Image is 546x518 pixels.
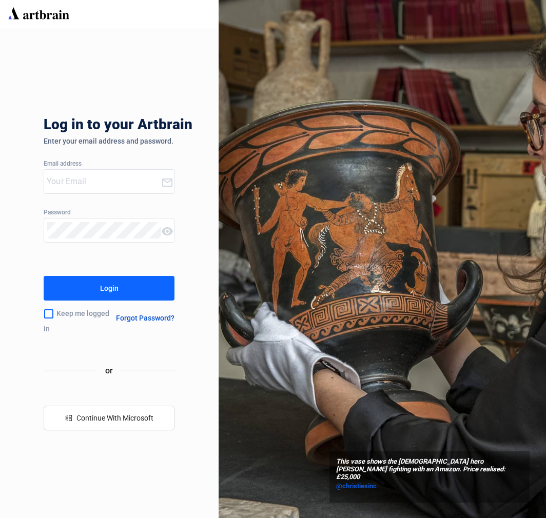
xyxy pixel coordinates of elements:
div: Login [100,280,119,296]
span: windows [65,414,72,422]
span: @christiesinc [336,482,377,490]
div: Keep me logged in [44,303,115,333]
button: Login [44,276,174,301]
div: Password [44,209,174,216]
input: Your Email [47,173,161,190]
div: Email address [44,161,174,168]
div: Enter your email address and password. [44,137,174,145]
span: This vase shows the [DEMOGRAPHIC_DATA] hero [PERSON_NAME] fighting with an Amazon. Price realised... [336,458,523,481]
div: Forgot Password? [116,314,174,322]
span: or [97,364,121,377]
div: Log in to your Artbrain [44,116,352,137]
a: @christiesinc [336,481,523,491]
span: Continue With Microsoft [76,414,153,422]
button: windowsContinue With Microsoft [44,406,174,430]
